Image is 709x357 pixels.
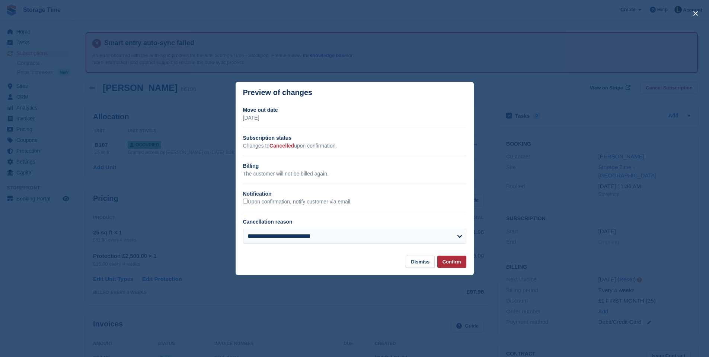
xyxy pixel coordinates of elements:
[243,106,466,114] h2: Move out date
[243,190,466,198] h2: Notification
[243,170,466,178] p: The customer will not be billed again.
[243,88,313,97] p: Preview of changes
[690,7,702,19] button: close
[243,199,352,205] label: Upon confirmation, notify customer via email.
[243,162,466,170] h2: Billing
[243,219,293,225] label: Cancellation reason
[243,199,248,203] input: Upon confirmation, notify customer via email.
[437,256,466,268] button: Confirm
[269,143,294,149] span: Cancelled
[243,114,466,122] p: [DATE]
[406,256,435,268] button: Dismiss
[243,142,466,150] p: Changes to upon confirmation.
[243,134,466,142] h2: Subscription status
